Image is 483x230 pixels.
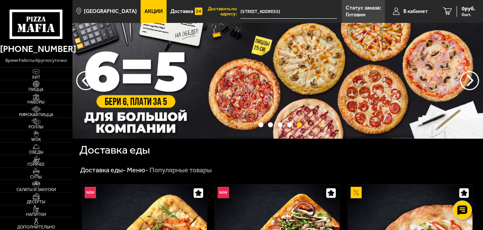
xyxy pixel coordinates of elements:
[85,187,96,198] img: Новинка
[346,5,381,11] p: Статус заказа:
[218,187,229,198] img: Новинка
[346,12,366,18] p: Готовим
[268,122,273,127] button: точки переключения
[76,71,95,90] button: следующий
[462,6,475,11] span: 0 руб.
[278,122,283,127] button: точки переключения
[206,6,241,16] span: Доставить по адресу:
[127,166,148,174] a: Меню-
[258,122,263,127] button: точки переключения
[79,144,150,156] h1: Доставка еды
[460,71,479,90] button: предыдущий
[80,166,126,174] a: Доставка еды-
[241,5,337,19] input: Ваш адрес доставки
[170,9,193,14] span: Доставка
[403,9,428,14] span: В кабинет
[144,9,163,14] span: Акции
[84,9,137,14] span: [GEOGRAPHIC_DATA]
[287,122,292,127] button: точки переключения
[149,166,212,175] div: Популярные товары
[195,6,202,17] img: 15daf4d41897b9f0e9f617042186c801.svg
[351,187,362,198] img: Акционный
[462,12,475,17] span: 0 шт.
[297,122,302,127] button: точки переключения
